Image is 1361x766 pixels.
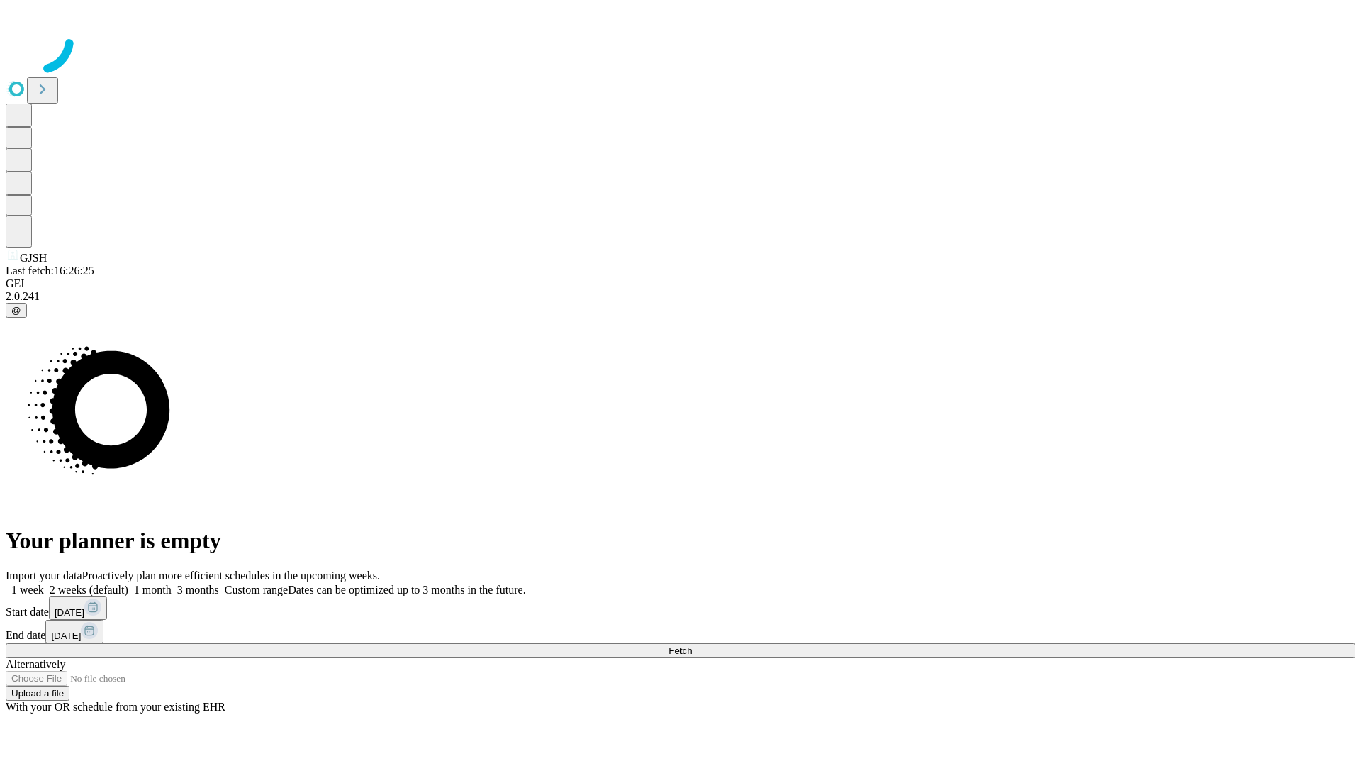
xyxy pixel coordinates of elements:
[668,645,692,656] span: Fetch
[11,305,21,316] span: @
[6,277,1355,290] div: GEI
[45,620,103,643] button: [DATE]
[6,570,82,582] span: Import your data
[225,584,288,596] span: Custom range
[11,584,44,596] span: 1 week
[6,265,94,277] span: Last fetch: 16:26:25
[6,290,1355,303] div: 2.0.241
[6,528,1355,554] h1: Your planner is empty
[6,686,69,701] button: Upload a file
[82,570,380,582] span: Proactively plan more efficient schedules in the upcoming weeks.
[177,584,219,596] span: 3 months
[6,701,225,713] span: With your OR schedule from your existing EHR
[6,658,65,670] span: Alternatively
[49,596,107,620] button: [DATE]
[55,607,84,618] span: [DATE]
[134,584,172,596] span: 1 month
[51,631,81,641] span: [DATE]
[6,643,1355,658] button: Fetch
[50,584,128,596] span: 2 weeks (default)
[288,584,525,596] span: Dates can be optimized up to 3 months in the future.
[6,596,1355,620] div: Start date
[6,303,27,318] button: @
[6,620,1355,643] div: End date
[20,252,47,264] span: GJSH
